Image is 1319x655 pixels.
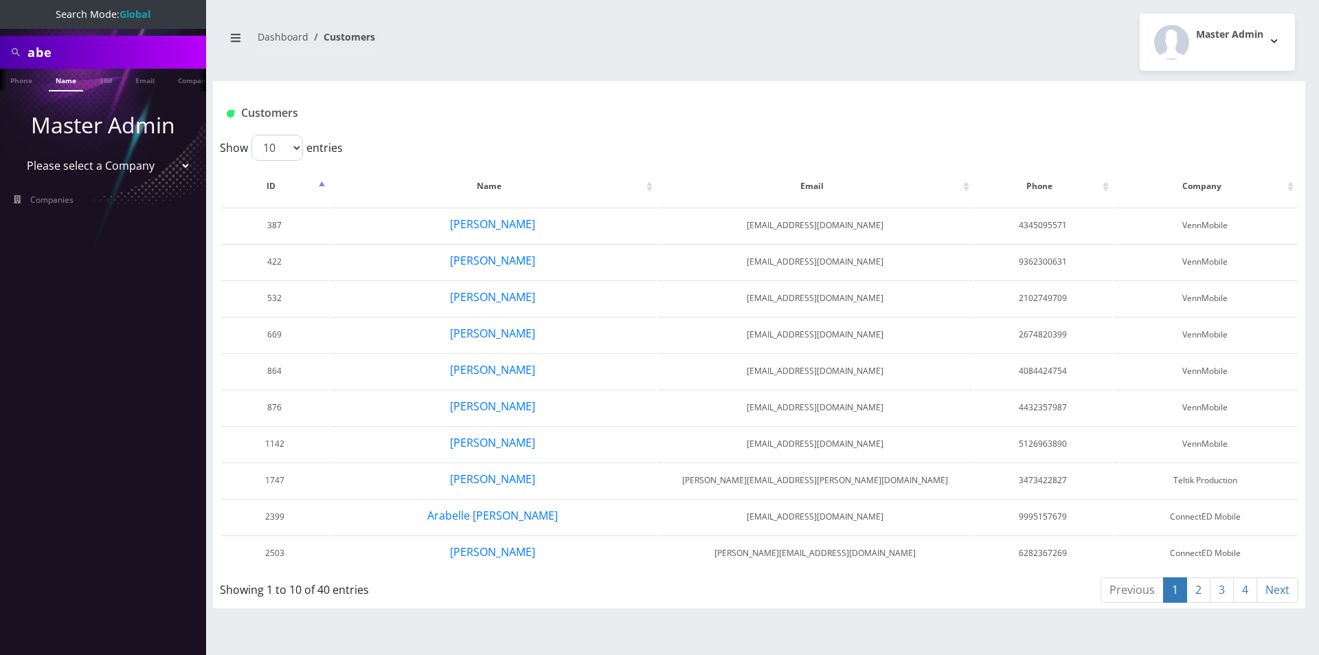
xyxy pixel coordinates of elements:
[657,426,973,461] td: [EMAIL_ADDRESS][DOMAIN_NAME]
[449,324,536,342] button: [PERSON_NAME]
[974,244,1112,279] td: 9362300631
[657,208,973,243] td: [EMAIL_ADDRESS][DOMAIN_NAME]
[1114,499,1297,534] td: ConnectED Mobile
[974,166,1112,206] th: Phone: activate to sort column ascending
[221,463,328,498] td: 1747
[221,390,328,425] td: 876
[1114,390,1297,425] td: VennMobile
[221,166,328,206] th: ID: activate to sort column descending
[1163,577,1187,603] a: 1
[221,535,328,570] td: 2503
[974,353,1112,388] td: 4084424754
[1101,577,1164,603] a: Previous
[449,397,536,415] button: [PERSON_NAME]
[220,576,659,598] div: Showing 1 to 10 of 40 entries
[1186,577,1210,603] a: 2
[220,135,343,161] label: Show entries
[1196,29,1263,41] h2: Master Admin
[221,426,328,461] td: 1142
[974,317,1112,352] td: 2674820399
[974,390,1112,425] td: 4432357987
[974,463,1112,498] td: 3473422827
[974,535,1112,570] td: 6282367269
[449,543,536,561] button: [PERSON_NAME]
[1114,353,1297,388] td: VennMobile
[657,535,973,570] td: [PERSON_NAME][EMAIL_ADDRESS][DOMAIN_NAME]
[30,194,74,206] span: Companies
[56,8,150,21] span: Search Mode:
[427,507,559,524] button: Arabelle [PERSON_NAME]
[657,390,973,425] td: [EMAIL_ADDRESS][DOMAIN_NAME]
[1256,577,1298,603] a: Next
[449,470,536,488] button: [PERSON_NAME]
[330,166,656,206] th: Name: activate to sort column ascending
[221,317,328,352] td: 669
[308,30,375,44] li: Customers
[657,499,973,534] td: [EMAIL_ADDRESS][DOMAIN_NAME]
[449,288,536,306] button: [PERSON_NAME]
[128,69,161,90] a: Email
[657,166,973,206] th: Email: activate to sort column ascending
[1114,208,1297,243] td: VennMobile
[49,69,83,91] a: Name
[974,208,1112,243] td: 4345095571
[93,69,119,90] a: SIM
[221,244,328,279] td: 422
[1114,166,1297,206] th: Company: activate to sort column ascending
[223,23,749,62] nav: breadcrumb
[449,215,536,233] button: [PERSON_NAME]
[1114,426,1297,461] td: VennMobile
[1114,463,1297,498] td: Teltik Production
[657,244,973,279] td: [EMAIL_ADDRESS][DOMAIN_NAME]
[1114,280,1297,315] td: VennMobile
[657,280,973,315] td: [EMAIL_ADDRESS][DOMAIN_NAME]
[974,280,1112,315] td: 2102749709
[449,361,536,379] button: [PERSON_NAME]
[657,463,973,498] td: [PERSON_NAME][EMAIL_ADDRESS][PERSON_NAME][DOMAIN_NAME]
[120,8,150,21] strong: Global
[221,208,328,243] td: 387
[974,426,1112,461] td: 5126963890
[3,69,39,90] a: Phone
[449,252,536,269] button: [PERSON_NAME]
[449,434,536,452] button: [PERSON_NAME]
[657,353,973,388] td: [EMAIL_ADDRESS][DOMAIN_NAME]
[258,30,308,43] a: Dashboard
[1114,244,1297,279] td: VennMobile
[251,135,303,161] select: Showentries
[1114,535,1297,570] td: ConnectED Mobile
[227,107,1111,120] h1: Customers
[1210,577,1234,603] a: 3
[1140,14,1295,71] button: Master Admin
[1114,317,1297,352] td: VennMobile
[27,39,203,65] input: Search All Companies
[974,499,1112,534] td: 9995157679
[657,317,973,352] td: [EMAIL_ADDRESS][DOMAIN_NAME]
[221,499,328,534] td: 2399
[221,280,328,315] td: 532
[221,353,328,388] td: 864
[171,69,217,90] a: Company
[1233,577,1257,603] a: 4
